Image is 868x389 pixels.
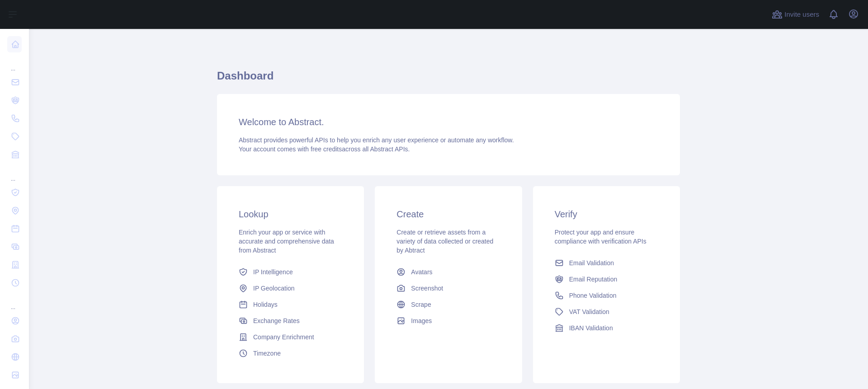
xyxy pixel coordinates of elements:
[555,229,646,245] span: Protect your app and ensure compliance with verification APIs
[411,316,432,325] span: Images
[770,7,821,22] button: Invite users
[235,313,346,329] a: Exchange Rates
[253,300,278,309] span: Holidays
[239,136,514,144] span: Abstract provides powerful APIs to help you enrich any user experience or automate any workflow.
[551,304,662,320] a: VAT Validation
[393,280,504,296] a: Screenshot
[253,316,300,325] span: Exchange Rates
[217,69,680,90] h1: Dashboard
[396,208,500,220] h3: Create
[239,229,334,254] span: Enrich your app or service with accurate and comprehensive data from Abstract
[411,300,431,309] span: Scrape
[239,208,342,220] h3: Lookup
[253,349,281,358] span: Timezone
[569,291,617,300] span: Phone Validation
[411,284,443,293] span: Screenshot
[411,267,432,277] span: Avatars
[393,313,504,329] a: Images
[7,164,22,183] div: ...
[551,287,662,304] a: Phone Validation
[253,284,295,293] span: IP Geolocation
[239,116,658,128] h3: Welcome to Abstract.
[235,264,346,280] a: IP Intelligence
[235,329,346,345] a: Company Enrichment
[393,264,504,280] a: Avatars
[569,275,618,284] span: Email Reputation
[7,293,22,311] div: ...
[569,258,614,267] span: Email Validation
[253,267,293,277] span: IP Intelligence
[235,345,346,361] a: Timezone
[393,296,504,313] a: Scrape
[551,255,662,271] a: Email Validation
[239,145,410,153] span: Your account comes with across all Abstract APIs.
[551,320,662,336] a: IBAN Validation
[569,307,609,316] span: VAT Validation
[7,54,22,72] div: ...
[311,145,342,153] span: free credits
[555,208,658,220] h3: Verify
[396,229,493,254] span: Create or retrieve assets from a variety of data collected or created by Abtract
[253,333,314,342] span: Company Enrichment
[784,9,819,20] span: Invite users
[551,271,662,287] a: Email Reputation
[569,323,613,333] span: IBAN Validation
[235,296,346,313] a: Holidays
[235,280,346,296] a: IP Geolocation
